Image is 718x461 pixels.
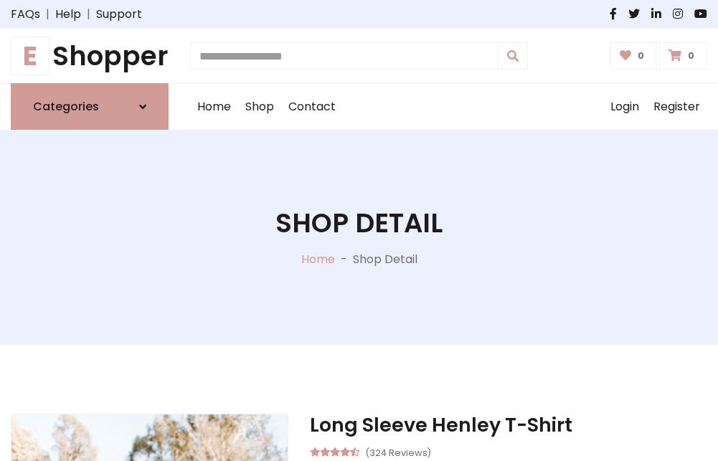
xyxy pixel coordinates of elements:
h1: Shopper [11,40,169,72]
a: Register [646,84,707,130]
a: FAQs [11,6,40,23]
span: | [40,6,55,23]
h3: Long Sleeve Henley T-Shirt [310,414,707,437]
a: Contact [281,84,343,130]
a: Shop [238,84,281,130]
p: - [335,251,353,268]
a: Home [301,251,335,267]
a: 0 [610,42,657,70]
a: 0 [659,42,707,70]
a: Help [55,6,81,23]
a: EShopper [11,40,169,72]
span: 0 [634,49,648,62]
h6: Categories [33,100,99,113]
a: Categories [11,83,169,130]
small: (324 Reviews) [365,443,431,460]
a: Login [603,84,646,130]
p: Shop Detail [353,251,417,268]
h1: Shop Detail [275,207,443,239]
span: 0 [684,49,698,62]
a: Support [96,6,142,23]
a: Home [190,84,238,130]
span: | [81,6,96,23]
span: E [11,37,49,75]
